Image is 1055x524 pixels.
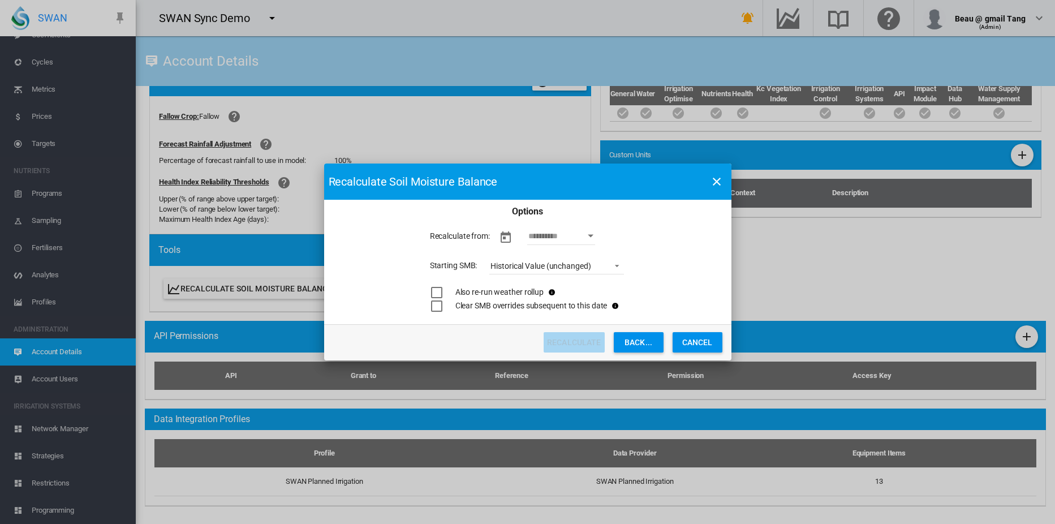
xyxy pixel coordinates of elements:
[705,170,728,193] button: icon-close
[430,260,489,272] label: Starting SMB:
[580,226,601,246] button: Open calendar
[329,174,498,190] div: Recalculate Soil Moisture Balance
[447,287,544,298] div: Also re-run weather rollup
[490,261,591,270] div: Historical Value (unchanged)
[512,206,542,217] span: Options
[447,300,608,312] div: Clear SMB overrides subsequent to this date
[544,332,605,353] button: Recalculate
[430,231,490,242] label: Recalculate from:
[520,231,611,240] md-datepicker: As At Date
[673,332,722,353] button: Cancel
[324,164,731,360] md-dialog: Choose Sites ...
[494,226,517,249] button: md-calendar
[710,175,724,188] md-icon: icon-close
[614,332,664,353] button: BACK...
[612,299,625,313] md-icon: SMB overrides on any of these sites after the nominated date will remain in effect unless this bo...
[527,228,595,245] input: As At Date
[548,286,562,299] md-icon: Tick this box if you've made changes to the sites' weather sources and want those changes to take...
